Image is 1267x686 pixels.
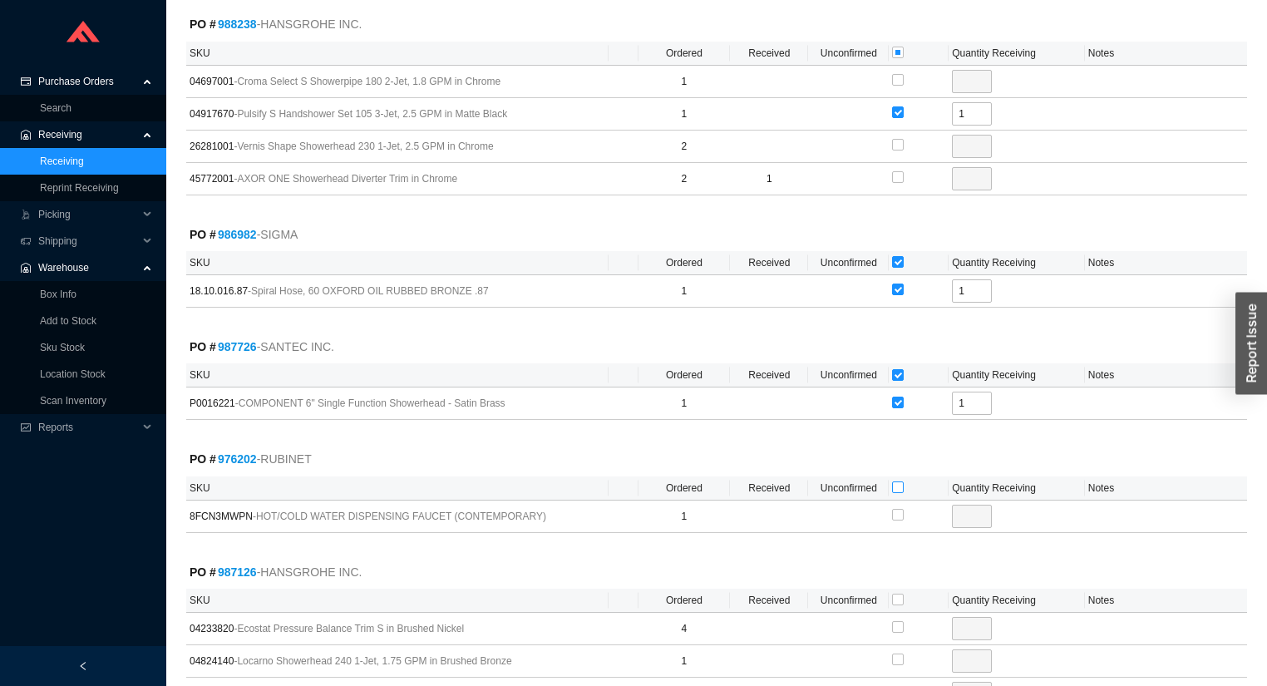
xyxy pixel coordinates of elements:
[234,655,511,667] span: - Locarno Showerhead 240 1-Jet, 1.75 GPM in Brushed Bronze
[40,102,71,114] a: Search
[40,155,84,167] a: Receiving
[638,131,731,163] td: 2
[808,589,889,613] th: Unconfirmed
[186,476,609,501] th: SKU
[20,76,32,86] span: credit-card
[218,17,257,31] a: 988238
[248,285,489,297] span: - Spiral Hose, 60 OXFORD OIL RUBBED BRONZE .87
[190,565,257,579] strong: PO #
[38,201,138,228] span: Picking
[767,173,772,185] span: 1
[190,170,605,187] span: 45772001
[949,251,1085,275] th: Quantity Receiving
[638,42,731,66] th: Ordered
[190,395,605,412] span: P0016221
[638,501,731,533] td: 1
[257,450,312,469] span: - RUBINET
[1085,42,1247,66] th: Notes
[234,76,500,87] span: - Croma Select S Showerpipe 180 2-Jet, 1.8 GPM in Chrome
[638,98,731,131] td: 1
[40,342,85,353] a: Sku Stock
[38,414,138,441] span: Reports
[257,15,362,34] span: - HANSGROHE INC.
[190,73,605,90] span: 04697001
[949,476,1085,501] th: Quantity Receiving
[190,228,257,241] strong: PO #
[638,66,731,98] td: 1
[38,121,138,148] span: Receiving
[638,645,731,678] td: 1
[235,397,505,409] span: - COMPONENT 6" Single Function Showerhead - Satin Brass
[257,563,362,582] span: - HANSGROHE INC.
[190,340,257,353] strong: PO #
[234,141,493,152] span: - Vernis Shape Showerhead 230 1-Jet, 2.5 GPM in Chrome
[638,363,731,387] th: Ordered
[40,395,106,407] a: Scan Inventory
[1085,476,1247,501] th: Notes
[78,661,88,671] span: left
[638,613,731,645] td: 4
[38,254,138,281] span: Warehouse
[234,623,464,634] span: - Ecostat Pressure Balance Trim S in Brushed Nickel
[186,589,609,613] th: SKU
[730,363,808,387] th: Received
[808,363,889,387] th: Unconfirmed
[190,653,605,669] span: 04824140
[730,476,808,501] th: Received
[190,106,605,122] span: 04917670
[190,508,605,525] span: 8FCN3MWPN
[638,589,731,613] th: Ordered
[638,476,731,501] th: Ordered
[1085,251,1247,275] th: Notes
[808,42,889,66] th: Unconfirmed
[234,108,507,120] span: - Pulsify S Handshower Set 105 3-Jet, 2.5 GPM in Matte Black
[638,163,731,195] td: 2
[949,42,1085,66] th: Quantity Receiving
[38,68,138,95] span: Purchase Orders
[218,452,257,466] a: 976202
[218,565,257,579] a: 987126
[20,422,32,432] span: fund
[257,225,298,244] span: - SIGMA
[186,363,609,387] th: SKU
[218,228,257,241] a: 986982
[190,17,257,31] strong: PO #
[218,340,257,353] a: 987726
[638,387,731,420] td: 1
[38,228,138,254] span: Shipping
[190,138,605,155] span: 26281001
[1085,589,1247,613] th: Notes
[808,476,889,501] th: Unconfirmed
[234,173,457,185] span: - AXOR ONE Showerhead Diverter Trim in Chrome
[949,363,1085,387] th: Quantity Receiving
[40,289,76,300] a: Box Info
[190,452,257,466] strong: PO #
[730,589,808,613] th: Received
[808,251,889,275] th: Unconfirmed
[638,251,731,275] th: Ordered
[1085,363,1247,387] th: Notes
[730,251,808,275] th: Received
[186,42,609,66] th: SKU
[40,315,96,327] a: Add to Stock
[730,42,808,66] th: Received
[257,338,334,357] span: - SANTEC INC.
[253,511,546,522] span: - HOT/COLD WATER DISPENSING FAUCET (CONTEMPORARY)
[186,251,609,275] th: SKU
[190,620,605,637] span: 04233820
[40,182,119,194] a: Reprint Receiving
[638,275,731,308] td: 1
[190,283,605,299] span: 18.10.016.87
[949,589,1085,613] th: Quantity Receiving
[40,368,106,380] a: Location Stock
